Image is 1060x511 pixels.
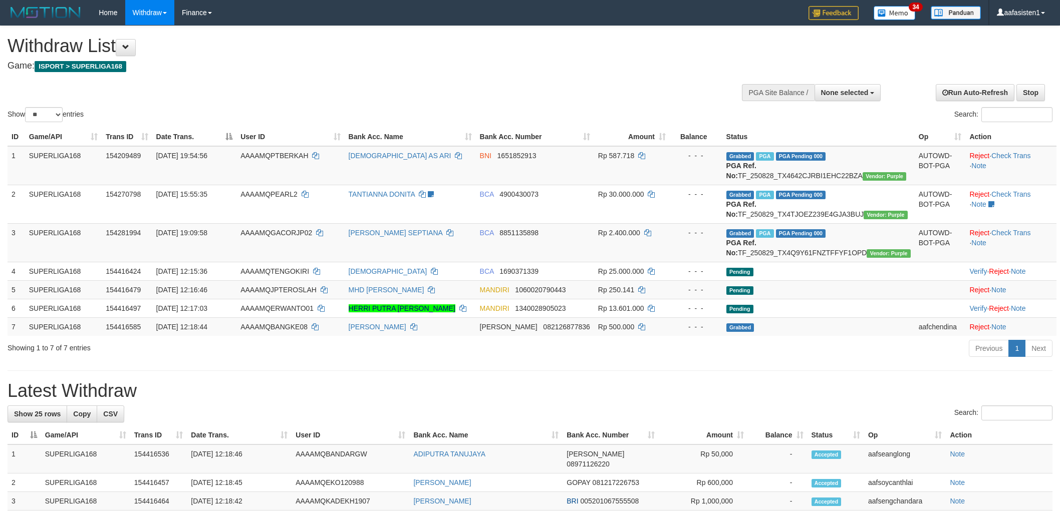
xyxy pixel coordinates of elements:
span: Copy 082126877836 to clipboard [543,323,590,331]
a: Note [971,239,986,247]
img: MOTION_logo.png [8,5,84,20]
td: SUPERLIGA168 [25,185,102,223]
span: Marked by aafchhiseyha [756,152,773,161]
label: Search: [954,405,1052,420]
span: Accepted [812,479,842,487]
td: · [965,280,1056,299]
div: - - - [674,266,718,276]
span: BCA [480,229,494,237]
td: Rp 1,000,000 [659,492,748,510]
span: [PERSON_NAME] [480,323,538,331]
span: Marked by aafmaleo [756,191,773,199]
span: Pending [726,286,753,295]
td: 5 [8,280,25,299]
span: Accepted [812,450,842,459]
td: 154416464 [130,492,187,510]
td: 2 [8,185,25,223]
td: AAAAMQEKO120988 [292,473,409,492]
a: [PERSON_NAME] [349,323,406,331]
td: - [748,492,808,510]
a: Reject [969,286,989,294]
th: Amount: activate to sort column ascending [659,426,748,444]
span: 154416424 [106,267,141,275]
a: Check Trans [991,190,1031,198]
td: SUPERLIGA168 [41,473,130,492]
span: AAAAMQPEARL2 [240,190,298,198]
th: Balance [670,128,722,146]
td: aafsengchandara [864,492,946,510]
span: BCA [480,190,494,198]
span: Copy 8851135898 to clipboard [499,229,539,237]
span: BRI [567,497,578,505]
td: SUPERLIGA168 [25,317,102,336]
a: Reject [989,267,1009,275]
td: · · [965,299,1056,317]
td: [DATE] 12:18:42 [187,492,292,510]
span: Rp 500.000 [598,323,634,331]
th: ID [8,128,25,146]
th: Op: activate to sort column ascending [864,426,946,444]
td: 154416536 [130,444,187,473]
span: MANDIRI [480,286,509,294]
td: AUTOWD-BOT-PGA [915,223,966,262]
th: Amount: activate to sort column ascending [594,128,670,146]
img: Feedback.jpg [809,6,859,20]
span: GOPAY [567,478,590,486]
th: Op: activate to sort column ascending [915,128,966,146]
span: AAAAMQBANGKE08 [240,323,308,331]
th: ID: activate to sort column descending [8,426,41,444]
span: CSV [103,410,118,418]
a: ADIPUTRA TANUJAYA [413,450,485,458]
span: None selected [821,89,869,97]
a: Note [971,162,986,170]
span: Vendor URL: https://trx4.1velocity.biz [864,211,907,219]
span: Show 25 rows [14,410,61,418]
th: Bank Acc. Name: activate to sort column ascending [409,426,563,444]
td: aafsoycanthlai [864,473,946,492]
span: Grabbed [726,323,754,332]
div: - - - [674,189,718,199]
h1: Withdraw List [8,36,697,56]
span: AAAAMQTENGOKIRI [240,267,309,275]
a: HERRI PUTRA [PERSON_NAME] [349,304,455,312]
td: AUTOWD-BOT-PGA [915,185,966,223]
td: - [748,444,808,473]
td: · · [965,223,1056,262]
h4: Game: [8,61,697,71]
a: Note [950,450,965,458]
td: TF_250829_TX4Q9Y61FNZTFFYF1OPD [722,223,915,262]
td: · · [965,262,1056,280]
div: - - - [674,228,718,238]
th: Bank Acc. Name: activate to sort column ascending [345,128,476,146]
th: Balance: activate to sort column ascending [748,426,808,444]
button: None selected [815,84,881,101]
a: [DEMOGRAPHIC_DATA] AS ARI [349,152,451,160]
a: 1 [1008,340,1025,357]
a: Next [1025,340,1052,357]
td: · · [965,185,1056,223]
span: Copy [73,410,91,418]
span: Copy 4900430073 to clipboard [499,190,539,198]
span: Vendor URL: https://trx4.1velocity.biz [863,172,906,181]
span: PGA Pending [776,191,826,199]
th: Trans ID: activate to sort column ascending [130,426,187,444]
label: Search: [954,107,1052,122]
a: Note [991,286,1006,294]
a: Note [991,323,1006,331]
div: - - - [674,151,718,161]
div: PGA Site Balance / [742,84,814,101]
div: - - - [674,322,718,332]
span: [DATE] 12:17:03 [156,304,207,312]
span: BCA [480,267,494,275]
a: Note [1011,267,1026,275]
span: PGA Pending [776,152,826,161]
a: Note [950,497,965,505]
td: AAAAMQBANDARGW [292,444,409,473]
span: [DATE] 19:54:56 [156,152,207,160]
a: Note [1011,304,1026,312]
span: BNI [480,152,491,160]
a: Run Auto-Refresh [936,84,1014,101]
span: Copy 1060020790443 to clipboard [515,286,566,294]
span: [DATE] 19:09:58 [156,229,207,237]
b: PGA Ref. No: [726,200,756,218]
